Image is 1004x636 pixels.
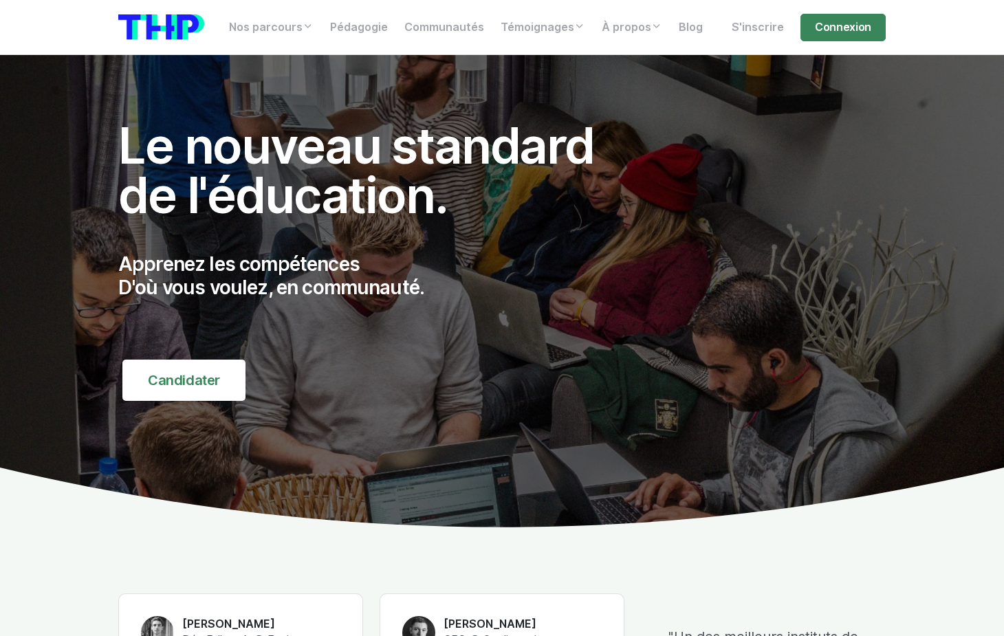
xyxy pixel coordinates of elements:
[396,14,492,41] a: Communautés
[118,253,624,299] p: Apprenez les compétences D'où vous voulez, en communauté.
[322,14,396,41] a: Pédagogie
[122,360,245,401] a: Candidater
[118,14,204,40] img: logo
[221,14,322,41] a: Nos parcours
[593,14,670,41] a: À propos
[723,14,792,41] a: S'inscrire
[182,617,295,632] h6: [PERSON_NAME]
[118,121,624,220] h1: Le nouveau standard de l'éducation.
[444,617,543,632] h6: [PERSON_NAME]
[800,14,886,41] a: Connexion
[492,14,593,41] a: Témoignages
[670,14,711,41] a: Blog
